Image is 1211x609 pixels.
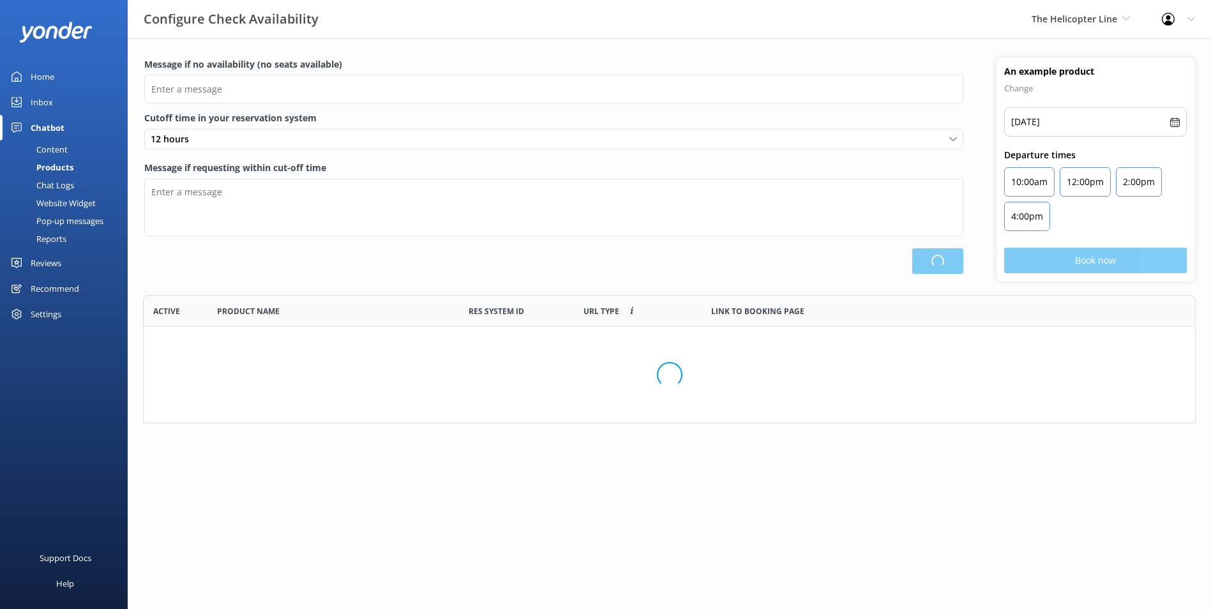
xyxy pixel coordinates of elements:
span: The Helicopter Line [1032,13,1117,25]
div: Help [56,571,74,596]
div: Content [8,140,68,158]
div: Products [8,158,73,176]
label: Cutoff time in your reservation system [144,111,963,125]
a: Pop-up messages [8,212,128,230]
div: Recommend [31,276,79,301]
div: Pop-up messages [8,212,103,230]
div: Chatbot [31,115,64,140]
div: Reports [8,230,66,248]
div: Home [31,64,54,89]
label: Message if no availability (no seats available) [144,57,963,71]
h3: Configure Check Availability [144,9,319,29]
h4: An example product [1004,65,1187,78]
div: Settings [31,301,61,327]
a: Products [8,158,128,176]
span: 12 hours [151,132,197,146]
div: Website Widget [8,194,96,212]
div: Support Docs [40,545,91,571]
div: Inbox [31,89,53,115]
input: Enter a message [144,75,963,103]
div: Reviews [31,250,61,276]
label: Message if requesting within cut-off time [144,161,963,175]
a: Reports [8,230,128,248]
a: Content [8,140,128,158]
a: Chat Logs [8,176,128,194]
img: yonder-white-logo.png [19,22,93,43]
a: Website Widget [8,194,128,212]
div: Chat Logs [8,176,74,194]
span: Active [153,305,180,317]
div: grid [143,327,1196,423]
